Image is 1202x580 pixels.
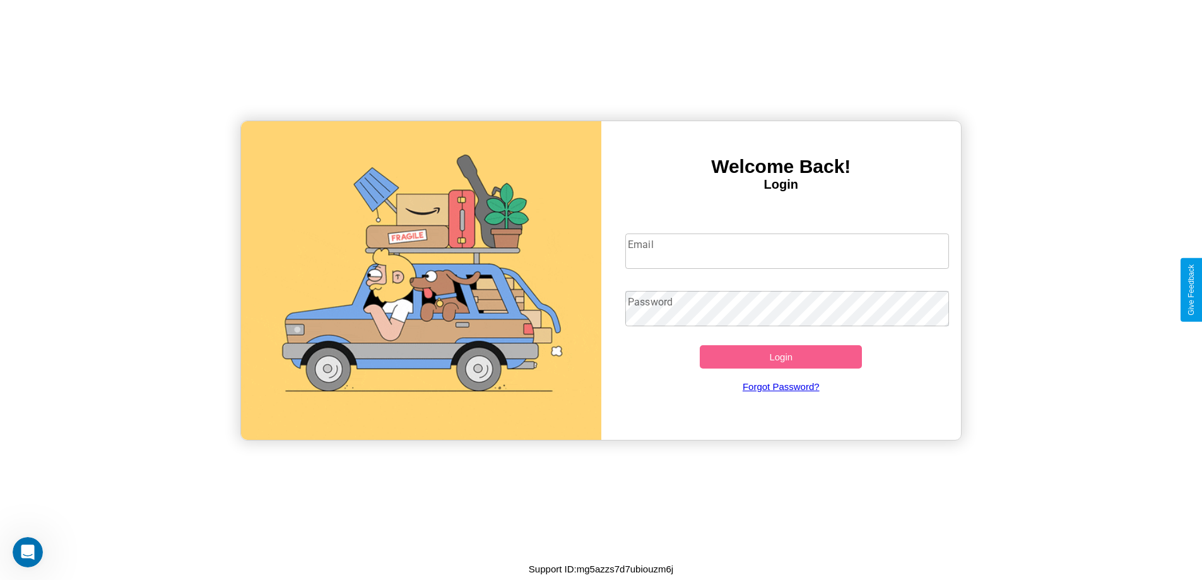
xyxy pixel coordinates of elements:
[529,560,673,577] p: Support ID: mg5azzs7d7ubiouzm6j
[601,156,962,177] h3: Welcome Back!
[13,537,43,567] iframe: Intercom live chat
[241,121,601,440] img: gif
[619,369,943,405] a: Forgot Password?
[1187,264,1196,316] div: Give Feedback
[601,177,962,192] h4: Login
[700,345,862,369] button: Login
